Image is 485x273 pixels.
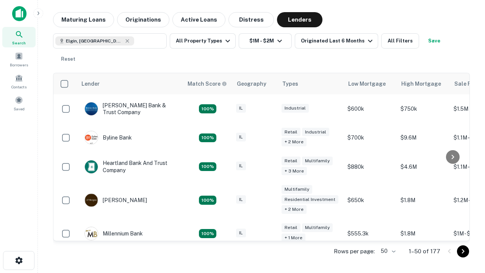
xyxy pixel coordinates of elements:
[2,49,36,69] a: Borrowers
[84,227,143,240] div: Millennium Bank
[409,247,440,256] p: 1–50 of 177
[447,212,485,249] iframe: Chat Widget
[11,84,27,90] span: Contacts
[228,12,274,27] button: Distress
[183,73,232,94] th: Capitalize uses an advanced AI algorithm to match your search with the best lender. The match sco...
[344,73,397,94] th: Low Mortgage
[199,162,216,171] div: Matching Properties: 19, hasApolloMatch: undefined
[401,79,441,88] div: High Mortgage
[170,33,236,49] button: All Property Types
[236,162,246,170] div: IL
[2,93,36,113] a: Saved
[84,102,175,116] div: [PERSON_NAME] Bank & Trust Company
[81,79,100,88] div: Lender
[84,160,175,173] div: Heartland Bank And Trust Company
[278,73,344,94] th: Types
[236,104,246,113] div: IL
[84,193,147,207] div: [PERSON_NAME]
[334,247,375,256] p: Rows per page:
[282,138,307,146] div: + 2 more
[117,12,169,27] button: Originations
[172,12,225,27] button: Active Loans
[10,62,28,68] span: Borrowers
[77,73,183,94] th: Lender
[199,196,216,205] div: Matching Properties: 23, hasApolloMatch: undefined
[53,12,114,27] button: Maturing Loans
[397,123,450,152] td: $9.6M
[188,80,225,88] h6: Match Score
[2,27,36,47] a: Search
[282,205,307,214] div: + 2 more
[277,12,322,27] button: Lenders
[12,40,26,46] span: Search
[378,246,397,257] div: 50
[85,102,98,115] img: picture
[14,106,25,112] span: Saved
[282,234,305,242] div: + 1 more
[344,94,397,123] td: $600k
[397,73,450,94] th: High Mortgage
[282,79,298,88] div: Types
[282,223,300,232] div: Retail
[422,33,446,49] button: Save your search to get updates of matches that match your search criteria.
[66,38,123,44] span: Elgin, [GEOGRAPHIC_DATA], [GEOGRAPHIC_DATA]
[199,133,216,143] div: Matching Properties: 18, hasApolloMatch: undefined
[282,167,307,176] div: + 3 more
[397,219,450,248] td: $1.8M
[199,229,216,238] div: Matching Properties: 16, hasApolloMatch: undefined
[239,33,292,49] button: $1M - $2M
[188,80,227,88] div: Capitalize uses an advanced AI algorithm to match your search with the best lender. The match sco...
[282,128,300,136] div: Retail
[237,79,266,88] div: Geography
[344,123,397,152] td: $700k
[302,223,333,232] div: Multifamily
[282,104,309,113] div: Industrial
[344,219,397,248] td: $555.3k
[85,194,98,207] img: picture
[236,229,246,237] div: IL
[84,131,132,144] div: Byline Bank
[348,79,386,88] div: Low Mortgage
[199,104,216,113] div: Matching Properties: 28, hasApolloMatch: undefined
[282,157,300,165] div: Retail
[85,227,98,240] img: picture
[295,33,378,49] button: Originated Last 6 Months
[85,160,98,173] img: picture
[302,157,333,165] div: Multifamily
[236,133,246,141] div: IL
[2,71,36,91] a: Contacts
[381,33,419,49] button: All Filters
[282,185,312,194] div: Multifamily
[344,181,397,220] td: $650k
[236,195,246,204] div: IL
[344,152,397,181] td: $880k
[12,6,27,21] img: capitalize-icon.png
[397,94,450,123] td: $750k
[85,131,98,144] img: picture
[397,181,450,220] td: $1.8M
[282,195,338,204] div: Residential Investment
[457,245,469,257] button: Go to next page
[397,152,450,181] td: $4.6M
[302,128,329,136] div: Industrial
[301,36,375,45] div: Originated Last 6 Months
[56,52,80,67] button: Reset
[232,73,278,94] th: Geography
